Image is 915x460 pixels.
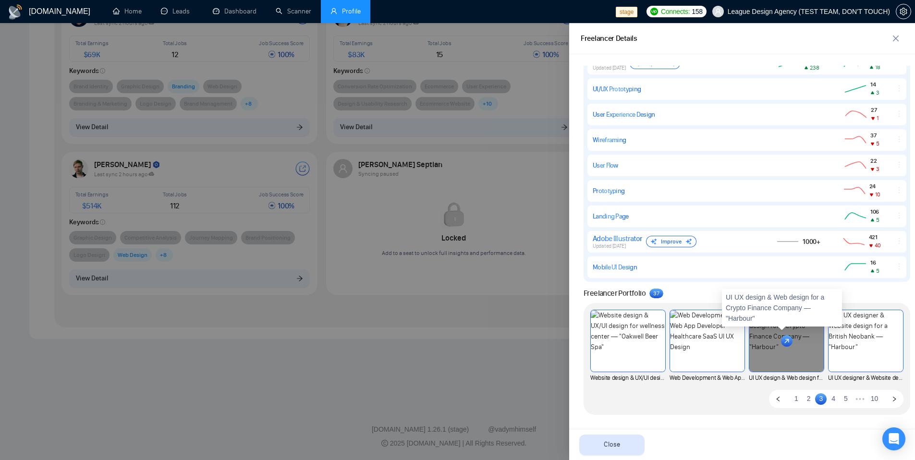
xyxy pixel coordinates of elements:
[791,393,802,404] a: 1
[685,238,692,245] img: sparkle
[650,238,657,245] img: sparkle
[593,110,655,119] div: User Experience Design
[803,238,820,246] span: 1000+
[579,435,645,455] button: Close
[871,106,879,113] span: 27
[670,310,744,372] img: Web Development & Web App Developer - Healthcare SaaS UI UX Design
[840,393,852,404] a: 5
[749,310,824,372] a: UI UX design & Web design for a Crypto Finance Company — "Harbour"
[853,393,868,405] span: •••
[593,234,642,243] div: Adobe Illustrator
[650,8,658,15] img: upwork-logo.png
[591,310,665,372] img: Website design & UX/UI design for wellness center — "Oakwell Beer Spa"
[330,8,337,14] span: user
[810,64,819,71] span: 238
[590,373,666,382] span: Website design & UX/UI design for wellness center — "Oakwell Beer Spa"
[593,65,626,71] span: Updated [DATE]
[657,290,659,297] span: 7
[584,288,646,299] span: Freelancer Portfolio
[888,31,903,46] button: close
[869,182,880,190] span: 24
[828,393,839,404] a: 4
[895,237,903,245] span: ellipsis
[896,4,911,19] button: setting
[593,187,624,195] div: Prototyping
[815,393,827,405] li: 3
[772,393,784,405] li: Previous Page
[8,4,23,20] img: logo
[815,393,827,404] a: 3
[876,166,879,172] span: 3
[875,191,880,198] span: 10
[868,393,881,405] li: 10
[870,208,879,215] span: 106
[877,115,879,121] span: 1
[875,64,880,71] span: 18
[882,427,905,450] div: Open Intercom Messenger
[876,217,879,223] span: 5
[891,396,897,402] span: right
[692,6,702,17] span: 158
[896,8,911,15] span: setting
[889,393,900,405] li: Next Page
[853,393,868,405] li: Next 5 Pages
[772,393,784,405] button: left
[875,242,881,249] span: 40
[593,161,618,169] div: User Flow
[895,263,903,270] span: ellipsis
[715,8,721,15] span: user
[889,393,900,405] button: right
[868,393,881,404] a: 10
[870,132,879,139] span: 37
[895,161,903,169] span: ellipsis
[670,373,745,382] span: Web Development & Web App Developer - Healthcare SaaS UI UX Design
[870,157,879,164] span: 22
[803,393,815,404] a: 2
[840,393,852,405] li: 5
[870,81,879,88] span: 14
[829,310,903,372] img: UI UX designer & Website design for a British Neobank — "Harbour"
[616,7,637,17] span: stage
[593,85,641,93] div: UI/UX Prototyping
[593,243,626,249] span: Updated [DATE]
[876,140,879,147] span: 5
[775,396,781,402] span: left
[828,373,903,382] span: UI UX designer & Website design for a [GEOGRAPHIC_DATA] — "Harbour"
[581,33,637,45] div: Freelancer Details
[889,35,903,42] span: close
[895,110,903,118] span: ellipsis
[722,289,842,327] div: UI UX design & Web design for a Crypto Finance Company — "Harbour"
[876,89,879,96] span: 3
[593,212,629,220] div: Landing Page
[895,135,903,143] span: ellipsis
[869,233,881,241] span: 421
[896,8,911,15] a: setting
[342,7,361,15] span: Profile
[803,393,815,405] li: 2
[870,259,879,266] span: 16
[876,267,879,274] span: 5
[593,136,626,144] div: Wireframing
[895,186,903,194] span: ellipsis
[895,212,903,219] span: ellipsis
[593,263,637,271] div: Mobile UI Design
[749,373,824,382] span: UI UX design & Web design for a Crypto Finance Company — "Harbour"
[828,393,839,405] li: 4
[661,6,690,17] span: Connects:
[895,85,903,92] span: ellipsis
[604,439,620,450] span: Close
[113,7,142,15] a: homeHome
[276,7,311,15] a: searchScanner
[791,393,802,405] li: 1
[646,236,696,247] div: Improve
[161,7,194,15] a: messageLeads
[649,289,663,298] sup: 37
[653,290,657,297] span: 3
[213,7,256,15] a: dashboardDashboard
